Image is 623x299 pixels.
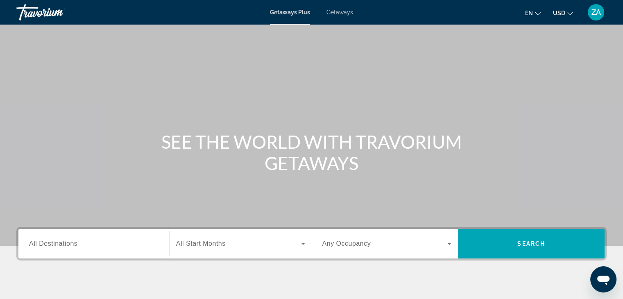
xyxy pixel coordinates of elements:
[553,10,565,16] span: USD
[525,10,533,16] span: en
[326,9,353,16] a: Getaways
[158,131,465,174] h1: SEE THE WORLD WITH TRAVORIUM GETAWAYS
[270,9,310,16] a: Getaways Plus
[18,229,605,258] div: Search widget
[517,240,545,247] span: Search
[176,240,226,247] span: All Start Months
[322,240,371,247] span: Any Occupancy
[29,240,77,247] span: All Destinations
[16,2,98,23] a: Travorium
[590,266,616,292] iframe: Кнопка запуска окна обмена сообщениями
[525,7,541,19] button: Change language
[29,239,159,249] input: Select destination
[553,7,573,19] button: Change currency
[591,8,601,16] span: ZA
[458,229,605,258] button: Search
[585,4,607,21] button: User Menu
